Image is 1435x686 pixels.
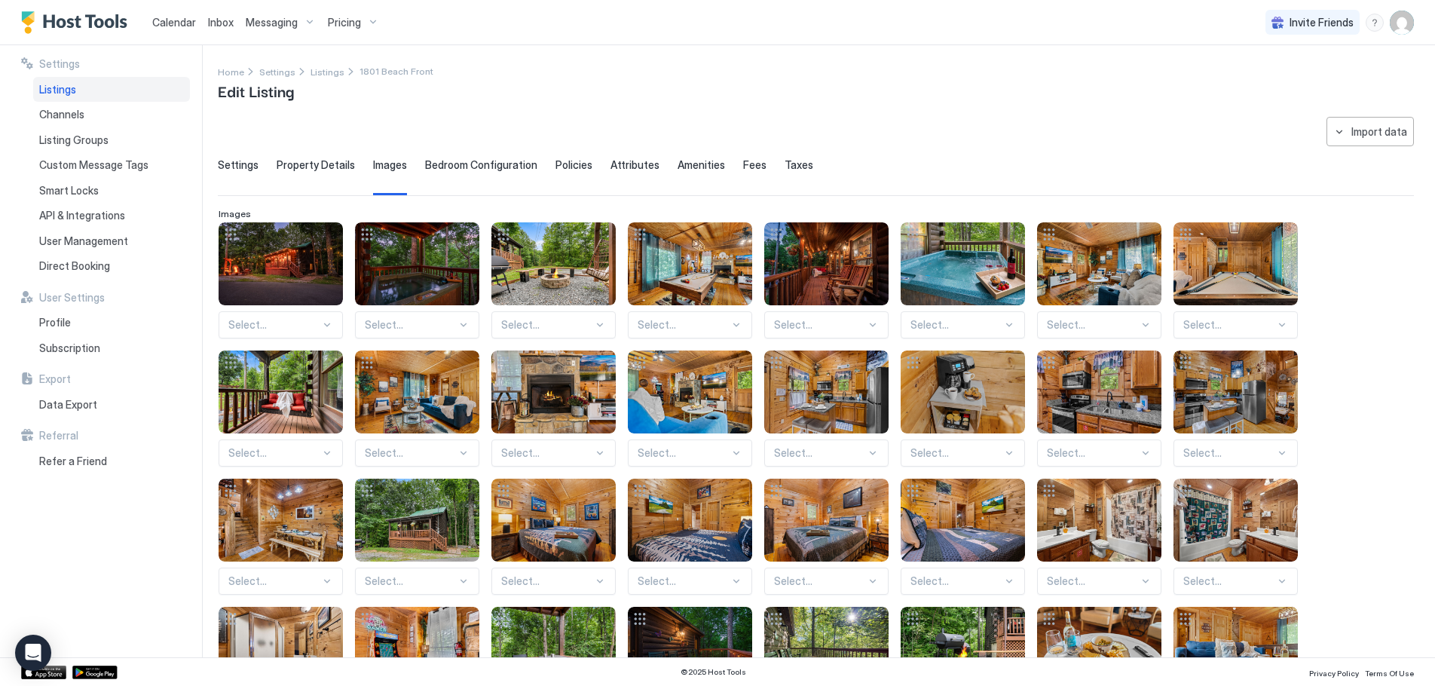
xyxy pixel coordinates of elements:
[33,203,190,228] a: API & Integrations
[277,158,355,172] span: Property Details
[219,208,251,219] span: Images
[901,351,1025,433] div: View image
[678,158,725,172] span: Amenities
[39,234,128,248] span: User Management
[33,127,190,153] a: Listing Groups
[628,351,752,467] div: View imageSelect...
[1173,222,1298,305] div: View image
[33,335,190,361] a: Subscription
[219,351,343,433] div: View image
[219,479,343,595] div: View imageSelect...
[764,351,889,467] div: View imageSelect...
[208,16,234,29] span: Inbox
[1173,351,1298,467] div: View imageSelect...
[39,455,107,468] span: Refer a Friend
[491,351,616,433] div: View image
[628,222,752,338] div: View imageSelect...
[628,222,752,305] div: View image
[33,102,190,127] a: Channels
[1173,222,1298,338] div: View imageSelect...
[681,667,746,677] span: © 2025 Host Tools
[39,184,99,198] span: Smart Locks
[39,372,71,386] span: Export
[355,479,479,562] div: View image
[355,351,479,433] div: View image
[33,392,190,418] a: Data Export
[33,310,190,335] a: Profile
[33,253,190,279] a: Direct Booking
[39,209,125,222] span: API & Integrations
[311,66,344,78] span: Listings
[39,108,84,121] span: Channels
[1290,16,1354,29] span: Invite Friends
[219,222,343,338] div: View imageSelect...
[39,316,71,329] span: Profile
[901,479,1025,595] div: View imageSelect...
[764,479,889,595] div: View imageSelect...
[219,351,343,467] div: View imageSelect...
[373,158,407,172] span: Images
[901,351,1025,467] div: View imageSelect...
[355,222,479,338] div: View imageSelect...
[39,57,80,71] span: Settings
[72,666,118,679] a: Google Play Store
[218,66,244,78] span: Home
[152,14,196,30] a: Calendar
[311,63,344,79] div: Breadcrumb
[21,666,66,679] a: App Store
[1366,14,1384,32] div: menu
[355,222,479,305] div: View image
[1037,222,1161,305] div: View image
[218,158,259,172] span: Settings
[1173,479,1298,595] div: View imageSelect...
[33,77,190,103] a: Listings
[259,66,295,78] span: Settings
[1309,664,1359,680] a: Privacy Policy
[610,158,659,172] span: Attributes
[152,16,196,29] span: Calendar
[219,222,343,305] div: View image
[491,479,616,562] div: View image
[33,152,190,178] a: Custom Message Tags
[219,479,343,562] div: View image
[39,133,109,147] span: Listing Groups
[491,479,616,595] div: View imageSelect...
[764,222,889,338] div: View imageSelect...
[39,398,97,412] span: Data Export
[1173,351,1298,433] div: View image
[1037,222,1161,338] div: View imageSelect...
[259,63,295,79] a: Settings
[1037,479,1161,595] div: View imageSelect...
[218,79,294,102] span: Edit Listing
[785,158,813,172] span: Taxes
[764,351,889,433] div: View image
[628,479,752,595] div: View imageSelect...
[39,341,100,355] span: Subscription
[311,63,344,79] a: Listings
[39,291,105,305] span: User Settings
[901,479,1025,562] div: View image
[1173,479,1298,562] div: View image
[259,63,295,79] div: Breadcrumb
[33,228,190,254] a: User Management
[1365,664,1414,680] a: Terms Of Use
[901,222,1025,338] div: View imageSelect...
[491,222,616,338] div: View imageSelect...
[39,429,78,443] span: Referral
[743,158,766,172] span: Fees
[355,479,479,595] div: View imageSelect...
[33,449,190,474] a: Refer a Friend
[218,63,244,79] div: Breadcrumb
[901,222,1025,305] div: View image
[628,351,752,433] div: View image
[218,63,244,79] a: Home
[39,83,76,96] span: Listings
[1326,117,1414,146] button: Import data
[425,158,537,172] span: Bedroom Configuration
[1037,351,1161,433] div: View image
[328,16,361,29] span: Pricing
[1309,669,1359,678] span: Privacy Policy
[1037,479,1161,562] div: View image
[355,351,479,467] div: View imageSelect...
